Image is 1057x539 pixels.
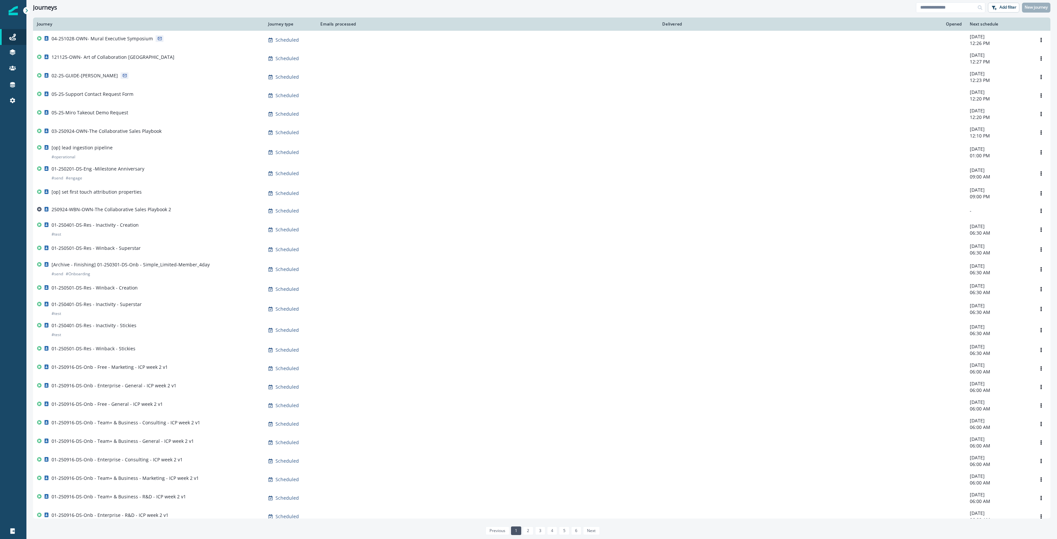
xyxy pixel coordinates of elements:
p: 01-250916-DS-Onb - Team+ & Business - General - ICP week 2 v1 [52,438,194,444]
p: 04-251028-OWN- Mural Executive Symposium [52,35,153,42]
button: Options [1036,109,1046,119]
button: Options [1036,128,1046,137]
p: Scheduled [275,495,299,501]
p: Scheduled [275,513,299,520]
p: Scheduled [275,458,299,464]
p: Scheduled [275,266,299,273]
p: [Archive - Finishing] 01-250301-DS-Onb - Simple_Limited-Member_4day [52,261,210,268]
button: Options [1036,438,1046,447]
p: [DATE] [970,454,1028,461]
p: # Onboarding [66,271,90,277]
button: Options [1036,284,1046,294]
p: Scheduled [275,476,299,483]
button: Options [1036,512,1046,521]
a: 05-25-Miro Takeout Demo RequestScheduled-[DATE]12:20 PMOptions [33,105,1050,123]
p: [DATE] [970,380,1028,387]
a: 01-250201-DS-Eng -Milestone Anniversary#send#engageScheduled-[DATE]09:00 AMOptions [33,163,1050,184]
p: 09:00 AM [970,173,1028,180]
button: Options [1036,345,1046,355]
p: Scheduled [275,129,299,136]
a: [op] lead ingestion pipeline#operationalScheduled-[DATE]01:00 PMOptions [33,142,1050,163]
p: Scheduled [275,208,299,214]
button: Options [1036,206,1046,216]
a: 03-250924-OWN-The Collaborative Sales PlaybookScheduled-[DATE]12:10 PMOptions [33,123,1050,142]
p: [DATE] [970,243,1028,250]
p: 01-250501-DS-Res - Winback - Superstar [52,245,141,251]
p: 01-250201-DS-Eng -Milestone Anniversary [52,166,144,172]
p: 01-250401-DS-Res - Inactivity - Superstar [52,301,142,308]
p: 05-25-Miro Takeout Demo Request [52,109,128,116]
p: 12:26 PM [970,40,1028,47]
p: 01-250401-DS-Res - Inactivity - Creation [52,222,139,228]
p: [DATE] [970,510,1028,517]
a: 02-25-GUIDE-[PERSON_NAME]Scheduled-[DATE]12:23 PMOptions [33,68,1050,86]
p: # send [52,271,63,277]
p: 01-250916-DS-Onb - Enterprise - General - ICP week 2 v1 [52,382,176,389]
a: 01-250916-DS-Onb - Team+ & Business - General - ICP week 2 v1Scheduled-[DATE]06:00 AMOptions [33,433,1050,452]
button: Options [1036,91,1046,100]
p: [DATE] [970,324,1028,330]
p: 12:20 PM [970,114,1028,121]
p: [DATE] [970,33,1028,40]
p: 12:10 PM [970,133,1028,139]
p: 01:00 PM [970,152,1028,159]
p: 06:30 AM [970,309,1028,316]
p: 06:00 AM [970,461,1028,468]
p: [DATE] [970,283,1028,289]
p: Scheduled [275,246,299,253]
p: 01-250916-DS-Onb - Enterprise - Consulting - ICP week 2 v1 [52,456,183,463]
p: [DATE] [970,399,1028,405]
p: # test [52,310,61,317]
p: Scheduled [275,421,299,427]
p: [DATE] [970,436,1028,443]
a: 04-251028-OWN- Mural Executive SymposiumScheduled-[DATE]12:26 PMOptions [33,31,1050,49]
p: [DATE] [970,223,1028,230]
p: Scheduled [275,286,299,292]
p: Scheduled [275,111,299,117]
p: Scheduled [275,306,299,312]
button: Options [1036,493,1046,503]
button: Options [1036,419,1046,429]
a: Page 3 [535,526,545,535]
p: 06:30 AM [970,350,1028,357]
h1: Journeys [33,4,57,11]
button: Options [1036,225,1046,235]
p: 09:00 PM [970,193,1028,200]
p: [DATE] [970,491,1028,498]
p: # send [52,175,63,181]
p: - [970,208,1028,214]
p: [DATE] [970,89,1028,96]
p: Scheduled [275,402,299,409]
p: [DATE] [970,362,1028,368]
button: Options [1036,147,1046,157]
p: [DATE] [970,473,1028,480]
div: Delivered [364,21,682,27]
p: Scheduled [275,327,299,333]
p: 250924-WBN-OWN-The Collaborative Sales Playbook 2 [52,206,171,213]
p: 02-25-GUIDE-[PERSON_NAME] [52,72,118,79]
p: 01-250401-DS-Res - Inactivity - Stickies [52,322,136,329]
p: # test [52,331,61,338]
button: Options [1036,304,1046,314]
p: 06:30 AM [970,230,1028,236]
p: New journey [1025,5,1048,10]
p: Scheduled [275,92,299,99]
p: [op] lead ingestion pipeline [52,144,113,151]
p: [DATE] [970,70,1028,77]
button: Options [1036,382,1046,392]
a: Page 2 [523,526,533,535]
p: 01-250916-DS-Onb - Free - Marketing - ICP week 2 v1 [52,364,168,370]
a: Page 5 [559,526,569,535]
p: [DATE] [970,167,1028,173]
p: 06:00 AM [970,368,1028,375]
p: [DATE] [970,126,1028,133]
p: [DATE] [970,302,1028,309]
a: Page 1 is your current page [511,526,521,535]
p: 01-250916-DS-Onb - Enterprise - R&D - ICP week 2 v1 [52,512,168,519]
a: Page 6 [571,526,581,535]
button: Options [1036,401,1046,410]
p: Scheduled [275,190,299,197]
p: [DATE] [970,263,1028,269]
p: 06:00 AM [970,480,1028,486]
a: [Archive - Finishing] 01-250301-DS-Onb - Simple_Limited-Member_4day#send#OnboardingScheduled-[DAT... [33,259,1050,280]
